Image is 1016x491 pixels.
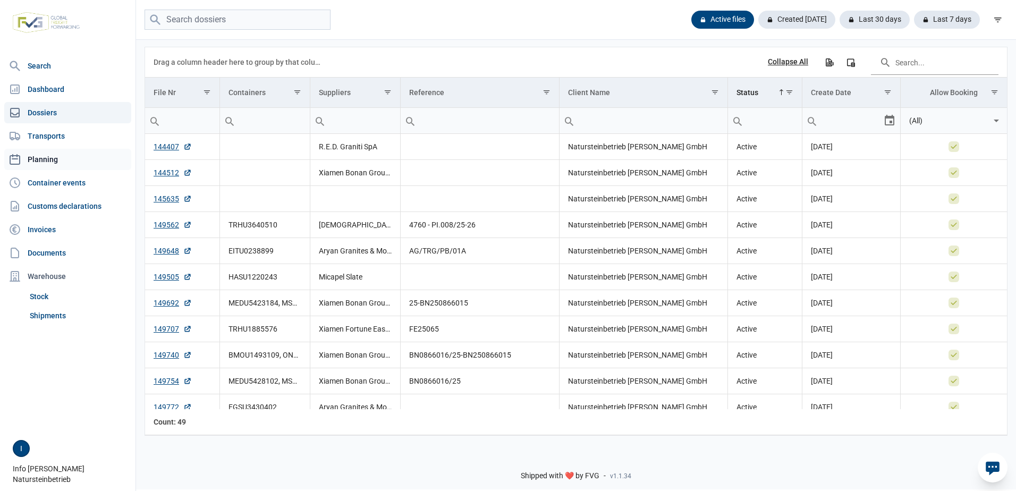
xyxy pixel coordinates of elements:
[4,125,131,147] a: Transports
[409,88,444,97] div: Reference
[727,368,802,394] td: Active
[727,316,802,342] td: Active
[400,316,560,342] td: FE25065
[728,108,802,133] input: Filter cell
[4,219,131,240] a: Invoices
[768,57,808,67] div: Collapse All
[711,88,719,96] span: Show filter options for column 'Client Name'
[154,54,324,71] div: Drag a column header here to group by that column
[560,78,728,108] td: Column Client Name
[145,47,1007,435] div: Data grid with 49 rows and 8 columns
[560,108,579,133] div: Search box
[4,242,131,264] a: Documents
[154,47,998,77] div: Data grid toolbar
[154,324,192,334] a: 149707
[310,212,400,238] td: [DEMOGRAPHIC_DATA] Granites
[901,108,990,133] input: Filter cell
[811,142,833,151] span: [DATE]
[310,316,400,342] td: Xiamen Fortune East Imp & Exp Co., Ltd.
[145,108,219,134] td: Filter cell
[811,403,833,411] span: [DATE]
[145,78,219,108] td: Column File Nr
[840,11,910,29] div: Last 30 days
[310,394,400,420] td: Aryan Granites & Monuments Pvt. Ltd.
[758,11,835,29] div: Created [DATE]
[560,186,728,212] td: Natursteinbetrieb [PERSON_NAME] GmbH
[811,351,833,359] span: [DATE]
[990,108,1003,133] div: Select
[727,238,802,264] td: Active
[310,160,400,186] td: Xiamen Bonan Group Co., Ltd.
[219,264,310,290] td: HASU1220243
[310,368,400,394] td: Xiamen Bonan Group Co., Ltd.
[154,245,192,256] a: 149648
[988,10,1007,29] div: filter
[901,78,1007,108] td: Column Allow Booking
[560,160,728,186] td: Natursteinbetrieb [PERSON_NAME] GmbH
[811,273,833,281] span: [DATE]
[154,141,192,152] a: 144407
[560,368,728,394] td: Natursteinbetrieb [PERSON_NAME] GmbH
[154,193,192,204] a: 145635
[310,264,400,290] td: Micapel Slate
[219,108,310,134] td: Filter cell
[400,342,560,368] td: BN0866016/25-BN250866015
[154,402,192,412] a: 149772
[220,108,239,133] div: Search box
[400,238,560,264] td: AG/TRG/PB/01A
[4,196,131,217] a: Customs declarations
[727,134,802,160] td: Active
[560,264,728,290] td: Natursteinbetrieb [PERSON_NAME] GmbH
[802,108,883,133] input: Filter cell
[203,88,211,96] span: Show filter options for column 'File Nr'
[901,108,1007,134] td: Filter cell
[4,266,131,287] div: Warehouse
[736,88,758,97] div: Status
[310,108,400,133] input: Filter cell
[727,264,802,290] td: Active
[727,186,802,212] td: Active
[400,368,560,394] td: BN0866016/25
[914,11,980,29] div: Last 7 days
[785,88,793,96] span: Show filter options for column 'Status'
[560,290,728,316] td: Natursteinbetrieb [PERSON_NAME] GmbH
[560,316,728,342] td: Natursteinbetrieb [PERSON_NAME] GmbH
[154,272,192,282] a: 149505
[560,108,728,134] td: Filter cell
[310,342,400,368] td: Xiamen Bonan Group Co., Ltd.
[727,290,802,316] td: Active
[802,108,822,133] div: Search box
[219,394,310,420] td: EGSU3430402
[4,149,131,170] a: Planning
[728,108,747,133] div: Search box
[310,290,400,316] td: Xiamen Bonan Group Co., Ltd.
[310,134,400,160] td: R.E.D. Graniti SpA
[930,88,978,97] div: Allow Booking
[219,290,310,316] td: MEDU5423184, MSBU3095790, MSMU2384880, MSMU2839839, TGCU2134100
[228,88,266,97] div: Containers
[145,10,331,30] input: Search dossiers
[811,377,833,385] span: [DATE]
[219,368,310,394] td: MEDU5428102, MSDU1868646, TCLU3027127
[811,299,833,307] span: [DATE]
[154,376,192,386] a: 149754
[727,394,802,420] td: Active
[145,108,219,133] input: Filter cell
[400,212,560,238] td: 4760 - PI.008/25-26
[401,108,560,133] input: Filter cell
[4,102,131,123] a: Dossiers
[13,440,129,485] div: Info [PERSON_NAME] Natursteinbetrieb
[13,440,30,457] button: I
[841,53,860,72] div: Column Chooser
[727,78,802,108] td: Column Status
[384,88,392,96] span: Show filter options for column 'Suppliers'
[154,88,176,97] div: File Nr
[521,471,599,481] span: Shipped with ❤️ by FVG
[568,88,610,97] div: Client Name
[400,78,560,108] td: Column Reference
[400,108,560,134] td: Filter cell
[145,108,164,133] div: Search box
[811,88,851,97] div: Create Date
[154,417,211,427] div: File Nr Count: 49
[727,108,802,134] td: Filter cell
